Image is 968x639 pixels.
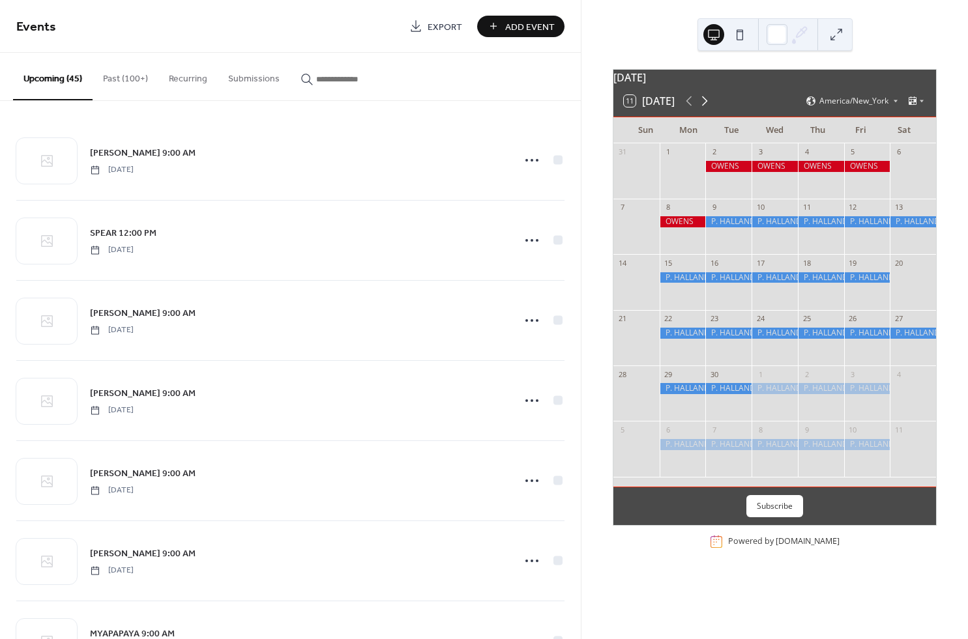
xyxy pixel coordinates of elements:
button: Add Event [477,16,565,37]
button: 11[DATE] [619,92,679,110]
div: P. HALLANDALE [844,272,890,283]
div: P. HALLANDALE [890,216,936,227]
div: 23 [709,314,719,324]
div: Tue [710,117,753,143]
div: P. HALLANDALE [752,383,798,394]
div: OWENS [705,161,752,172]
div: Thu [797,117,840,143]
span: [DATE] [90,485,134,496]
div: 6 [894,147,903,157]
div: P. HALLANDALE [798,272,844,283]
div: OWENS [798,161,844,172]
span: [PERSON_NAME] 9:00 AM [90,307,196,320]
div: 2 [709,147,719,157]
div: P. HALLANDALE [660,439,706,450]
a: [PERSON_NAME] 9:00 AM [90,546,196,561]
div: Fri [840,117,883,143]
a: [DOMAIN_NAME] [776,536,840,547]
a: [PERSON_NAME] 9:00 AM [90,145,196,160]
div: P. HALLANDALE [844,383,890,394]
div: 21 [617,314,627,324]
div: 16 [709,258,719,268]
button: Subscribe [746,495,803,517]
a: SPEAR 12:00 PM [90,225,156,240]
div: 29 [664,369,673,379]
span: [PERSON_NAME] 9:00 AM [90,467,196,481]
div: 28 [617,369,627,379]
a: Export [400,16,472,37]
button: Past (100+) [93,53,158,99]
div: Sun [624,117,667,143]
span: SPEAR 12:00 PM [90,227,156,240]
div: 31 [617,147,627,157]
div: 1 [755,369,765,379]
div: P. HALLANDALE [660,272,706,283]
a: [PERSON_NAME] 9:00 AM [90,466,196,481]
div: Powered by [728,536,840,547]
span: Add Event [505,20,555,34]
span: [PERSON_NAME] 9:00 AM [90,547,196,561]
div: 25 [802,314,812,324]
div: 12 [848,203,858,212]
div: 27 [894,314,903,324]
div: P. HALLANDALE [705,272,752,283]
span: [DATE] [90,244,134,256]
span: Export [428,20,462,34]
a: [PERSON_NAME] 9:00 AM [90,386,196,401]
div: P. HALLANDALE [705,328,752,339]
div: 5 [848,147,858,157]
div: OWENS [660,216,706,227]
span: America/New_York [819,97,888,105]
div: P. HALLANDALE [660,328,706,339]
div: 11 [894,425,903,434]
div: P. HALLANDALE [705,383,752,394]
div: P. HALLANDALE [752,439,798,450]
div: P. HALLANDALE [844,439,890,450]
div: 17 [755,258,765,268]
div: OWENS [752,161,798,172]
div: 18 [802,258,812,268]
span: [DATE] [90,405,134,416]
div: 11 [802,203,812,212]
div: 1 [664,147,673,157]
div: Sat [883,117,926,143]
div: 4 [802,147,812,157]
div: 2 [802,369,812,379]
span: [PERSON_NAME] 9:00 AM [90,387,196,401]
div: 8 [755,425,765,434]
div: OWENS [844,161,890,172]
div: 6 [664,425,673,434]
div: P. HALLANDALE [798,439,844,450]
div: P. HALLANDALE [752,272,798,283]
a: [PERSON_NAME] 9:00 AM [90,305,196,320]
div: P. HALLANDALE [844,328,890,339]
div: P. HALLANDALE [752,328,798,339]
div: P. HALLANDALE [798,383,844,394]
button: Recurring [158,53,218,99]
span: [PERSON_NAME] 9:00 AM [90,147,196,160]
div: P. HALLANDALE [844,216,890,227]
span: Events [16,14,56,40]
div: 9 [802,425,812,434]
div: [DATE] [613,70,936,85]
div: P. HALLANDALE [705,439,752,450]
div: P. HALLANDALE [890,328,936,339]
div: 4 [894,369,903,379]
div: 5 [617,425,627,434]
div: 7 [709,425,719,434]
div: P. HALLANDALE [705,216,752,227]
span: [DATE] [90,324,134,336]
div: 24 [755,314,765,324]
div: 10 [755,203,765,212]
div: P. HALLANDALE [798,328,844,339]
div: 26 [848,314,858,324]
span: [DATE] [90,565,134,576]
div: Wed [753,117,796,143]
div: 3 [755,147,765,157]
button: Upcoming (45) [13,53,93,100]
div: 3 [848,369,858,379]
div: 14 [617,258,627,268]
div: 20 [894,258,903,268]
div: 9 [709,203,719,212]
